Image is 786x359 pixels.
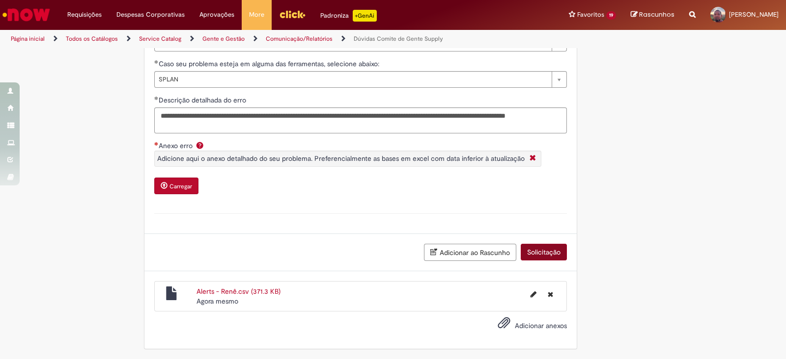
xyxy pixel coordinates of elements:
span: Adicione aqui o anexo detalhado do seu problema. Preferencialmente as bases em excel com data inf... [157,154,525,163]
span: Agora mesmo [196,297,238,306]
span: Caso seu problema esteja em alguma das ferramentas, selecione abaixo: [159,59,381,68]
button: Solicitação [521,244,567,260]
p: +GenAi [353,10,377,22]
span: Descrição detalhada do erro [159,96,248,104]
img: ServiceNow [1,5,52,25]
i: Fechar More information Por question_anexo_erro [527,154,538,164]
span: Requisições [67,10,102,20]
a: Rascunhos [631,10,674,20]
div: Padroniza [320,10,377,22]
span: [PERSON_NAME] [729,10,779,19]
span: More [249,10,264,20]
button: Excluir Alerts - Renê.csv [542,286,559,302]
img: click_logo_yellow_360x200.png [279,7,306,22]
span: Rascunhos [639,10,674,19]
ul: Trilhas de página [7,30,517,48]
button: Editar nome de arquivo Alerts - Renê.csv [525,286,542,302]
small: Carregar [169,182,192,190]
span: Obrigatório Preenchido [154,60,159,64]
textarea: Descrição detalhada do erro [154,107,567,134]
a: Gente e Gestão [202,35,245,43]
a: Dúvidas Comite de Gente Supply [354,35,443,43]
span: Despesas Corporativas [116,10,185,20]
span: Aprovações [199,10,234,20]
button: Adicionar ao Rascunho [424,244,516,261]
span: Ajuda para Anexo erro [194,141,206,149]
time: 27/08/2025 15:58:26 [196,297,238,306]
span: Adicionar anexos [515,321,567,330]
span: Favoritos [577,10,604,20]
a: Service Catalog [139,35,181,43]
span: SPLAN [159,72,547,87]
span: Necessários [154,142,159,146]
a: Todos os Catálogos [66,35,118,43]
a: Alerts - Renê.csv (371.3 KB) [196,287,281,296]
a: Página inicial [11,35,45,43]
span: Obrigatório Preenchido [154,96,159,100]
button: Adicionar anexos [495,314,513,336]
span: 19 [606,11,616,20]
a: Comunicação/Relatórios [266,35,333,43]
button: Carregar anexo de Anexo erro Required [154,178,198,194]
span: Anexo erro [159,141,195,150]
